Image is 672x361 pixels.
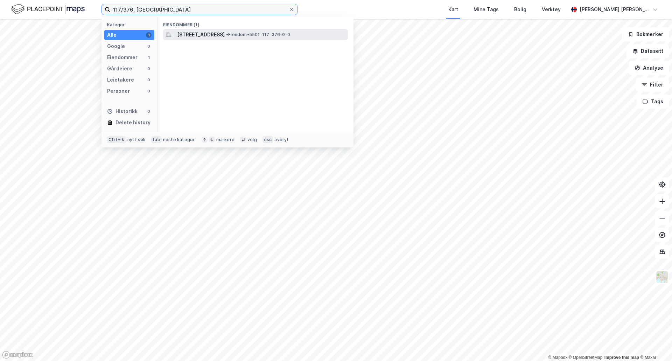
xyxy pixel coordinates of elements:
div: Personer [107,87,130,95]
button: Tags [637,95,669,109]
a: OpenStreetMap [569,355,603,360]
button: Datasett [626,44,669,58]
div: tab [151,136,162,143]
iframe: Chat Widget [637,327,672,361]
div: velg [247,137,257,143]
img: Z [656,270,669,284]
div: 0 [146,66,152,71]
div: Alle [107,31,117,39]
div: Eiendommer [107,53,138,62]
div: Leietakere [107,76,134,84]
div: Gårdeiere [107,64,132,73]
div: Historikk [107,107,138,116]
div: Eiendommer (1) [157,16,353,29]
button: Analyse [629,61,669,75]
div: Kart [448,5,458,14]
button: Bokmerker [622,27,669,41]
img: logo.f888ab2527a4732fd821a326f86c7f29.svg [11,3,85,15]
button: Filter [636,78,669,92]
div: Verktøy [542,5,561,14]
a: Mapbox homepage [2,351,33,359]
div: [PERSON_NAME] [PERSON_NAME] [580,5,650,14]
span: [STREET_ADDRESS] [177,30,225,39]
a: Mapbox [548,355,567,360]
div: 0 [146,43,152,49]
a: Improve this map [604,355,639,360]
div: Google [107,42,125,50]
span: • [226,32,228,37]
div: 0 [146,109,152,114]
div: Mine Tags [474,5,499,14]
div: Kategori [107,22,154,27]
div: 1 [146,32,152,38]
div: Kontrollprogram for chat [637,327,672,361]
div: markere [216,137,234,143]
div: Bolig [514,5,526,14]
input: Søk på adresse, matrikkel, gårdeiere, leietakere eller personer [110,4,289,15]
div: 0 [146,88,152,94]
div: avbryt [274,137,289,143]
div: Delete history [115,118,150,127]
span: Eiendom • 5501-117-376-0-0 [226,32,290,37]
div: esc [262,136,273,143]
div: 1 [146,55,152,60]
div: Ctrl + k [107,136,126,143]
div: 0 [146,77,152,83]
div: nytt søk [127,137,146,143]
div: neste kategori [163,137,196,143]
